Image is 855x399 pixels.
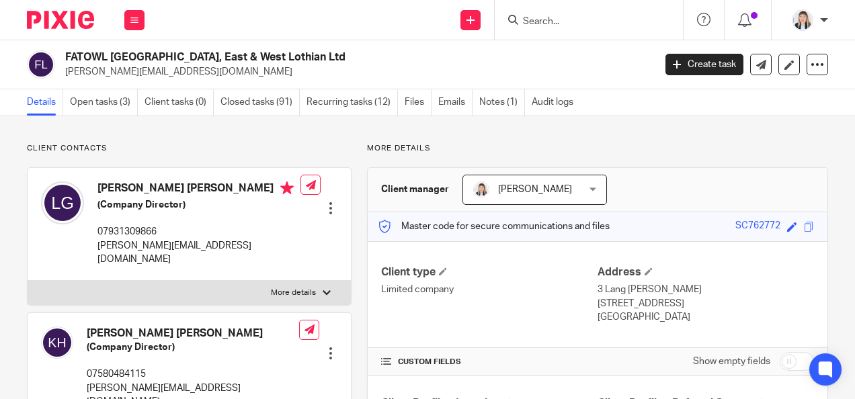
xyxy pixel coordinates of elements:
h4: CUSTOM FIELDS [381,357,598,367]
h3: Client manager [381,183,449,196]
h2: FATOWL [GEOGRAPHIC_DATA], East & West Lothian Ltd [65,50,529,64]
p: More details [271,287,316,298]
img: Pixie [27,11,94,29]
p: 07580484115 [87,367,299,381]
a: Open tasks (3) [70,89,138,116]
a: Create task [665,54,743,75]
img: Carlean%20Parker%20Pic.jpg [473,181,489,197]
p: 3 Lang [PERSON_NAME] [598,283,814,296]
p: Client contacts [27,143,352,154]
img: svg%3E [41,326,73,359]
input: Search [522,16,643,28]
h4: [PERSON_NAME] [PERSON_NAME] [87,326,299,341]
p: [STREET_ADDRESS] [598,297,814,310]
p: [GEOGRAPHIC_DATA] [598,310,814,324]
p: Limited company [381,283,598,296]
p: [PERSON_NAME][EMAIL_ADDRESS][DOMAIN_NAME] [97,239,300,267]
i: Primary [280,181,294,195]
img: svg%3E [41,181,84,224]
a: Emails [438,89,473,116]
img: svg%3E [27,50,55,79]
a: Files [405,89,432,116]
a: Notes (1) [479,89,525,116]
label: Show empty fields [693,355,770,368]
span: [PERSON_NAME] [498,185,572,194]
p: Master code for secure communications and files [378,220,610,233]
h5: (Company Director) [87,341,299,354]
a: Client tasks (0) [145,89,214,116]
a: Closed tasks (91) [220,89,300,116]
a: Details [27,89,63,116]
p: More details [367,143,828,154]
h4: Client type [381,265,598,279]
img: Carlean%20Parker%20Pic.jpg [792,9,813,31]
p: 07931309866 [97,225,300,238]
a: Recurring tasks (12) [307,89,398,116]
h4: Address [598,265,814,279]
a: Audit logs [532,89,580,116]
div: SC762772 [735,219,780,234]
h5: (Company Director) [97,198,300,212]
p: [PERSON_NAME][EMAIL_ADDRESS][DOMAIN_NAME] [65,65,645,79]
h4: [PERSON_NAME] [PERSON_NAME] [97,181,300,198]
